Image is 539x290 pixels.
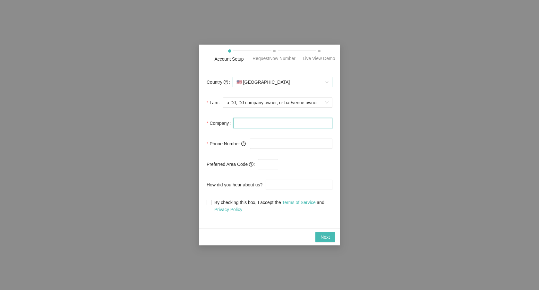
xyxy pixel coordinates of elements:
[212,199,332,213] span: By checking this box, I accept the and
[210,140,245,147] span: Phone Number
[241,141,246,146] span: question-circle
[236,80,242,85] span: 🇺🇸
[214,55,244,63] div: Account Setup
[252,55,295,62] div: RequestNow Number
[303,55,335,62] div: Live View Demo
[207,117,233,130] label: Company
[224,80,228,84] span: question-circle
[282,200,315,205] a: Terms of Service
[321,234,330,241] span: Next
[207,178,266,191] label: How did you hear about us?
[214,207,242,212] a: Privacy Policy
[236,77,329,87] span: [GEOGRAPHIC_DATA]
[207,96,223,109] label: I am
[315,232,335,242] button: Next
[207,79,228,86] span: Country
[233,118,332,128] input: Company
[207,161,253,168] span: Preferred Area Code
[266,180,332,190] input: How did you hear about us?
[227,98,329,107] span: a DJ, DJ company owner, or bar/venue owner
[249,162,253,166] span: question-circle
